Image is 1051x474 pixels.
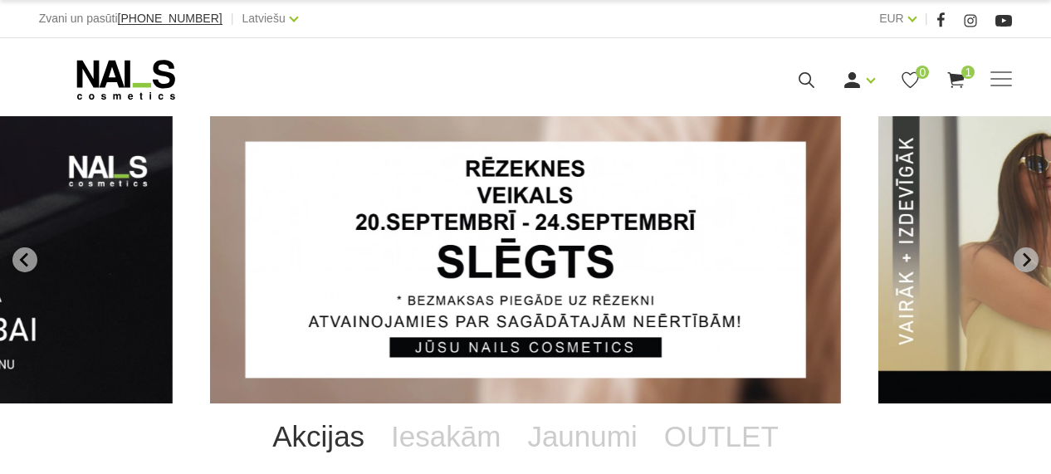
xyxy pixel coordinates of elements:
a: 1 [946,70,966,90]
button: Next slide [1014,247,1039,272]
span: 0 [916,66,929,79]
a: Latviešu [242,8,286,28]
a: [PHONE_NUMBER] [118,12,222,25]
a: 0 [900,70,921,90]
button: Go to last slide [12,247,37,272]
a: Akcijas [259,403,378,470]
div: Zvani un pasūti [39,8,222,29]
a: Iesakām [378,403,514,470]
a: Jaunumi [514,403,650,470]
span: 1 [961,66,975,79]
a: EUR [879,8,904,28]
a: OUTLET [651,403,792,470]
li: 1 of 13 [210,116,841,403]
span: | [231,8,234,29]
span: | [925,8,928,29]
